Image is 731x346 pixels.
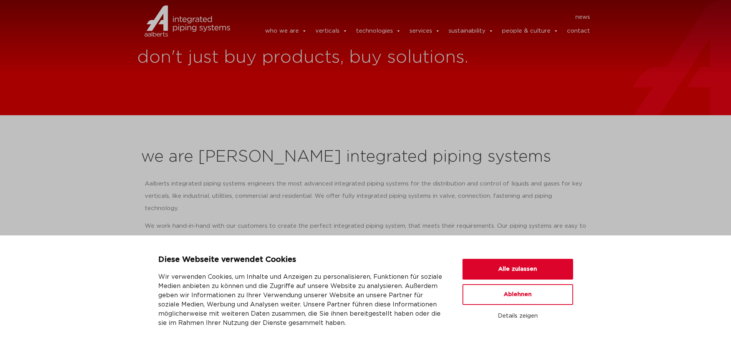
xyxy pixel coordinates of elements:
a: contact [567,23,590,39]
a: news [575,11,590,23]
button: Ablehnen [462,284,573,305]
nav: Menu [242,11,590,23]
button: Details zeigen [462,310,573,323]
a: verticals [315,23,348,39]
p: Aalberts integrated piping systems engineers the most advanced integrated piping systems for the ... [145,178,587,215]
p: Diese Webseite verwendet Cookies [158,254,444,266]
a: who we are [265,23,307,39]
h2: we are [PERSON_NAME] integrated piping systems [141,148,590,166]
p: Wir verwenden Cookies, um Inhalte und Anzeigen zu personalisieren, Funktionen für soziale Medien ... [158,272,444,328]
p: We work hand-in-hand with our customers to create the perfect integrated piping system, that meet... [145,220,587,257]
a: services [409,23,440,39]
button: Alle zulassen [462,259,573,280]
a: sustainability [449,23,494,39]
a: technologies [356,23,401,39]
a: people & culture [502,23,559,39]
